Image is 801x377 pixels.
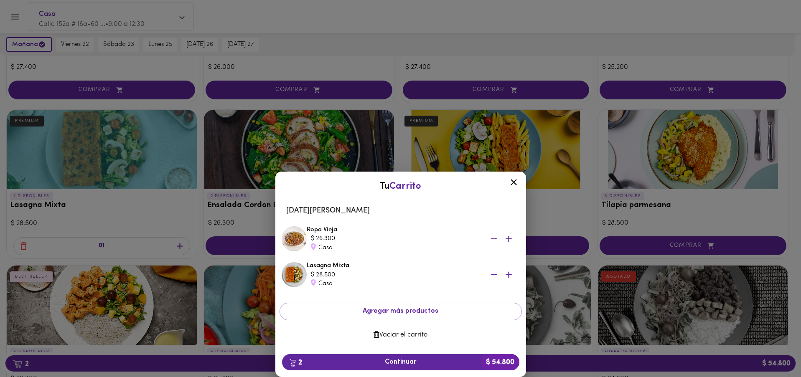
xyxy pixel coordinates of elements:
[284,180,518,193] div: Tu
[481,354,519,370] b: $ 54.800
[307,261,520,288] div: Lasagna Mixta
[290,359,296,367] img: cart.png
[311,234,478,243] div: $ 26.300
[289,358,513,366] span: Continuar
[286,331,515,339] span: Vaciar el carrito
[311,243,478,252] div: Casa
[282,354,519,370] button: 2Continuar$ 54.800
[282,262,307,287] img: Lasagna Mixta
[282,226,307,251] img: Ropa Vieja
[311,271,478,279] div: $ 28.500
[307,225,520,252] div: Ropa Vieja
[753,329,793,369] iframe: Messagebird Livechat Widget
[389,182,421,191] span: Carrito
[285,357,307,368] b: 2
[287,307,515,315] span: Agregar más productos
[280,327,522,343] button: Vaciar el carrito
[280,303,522,320] button: Agregar más productos
[311,279,478,288] div: Casa
[280,201,522,221] li: [DATE][PERSON_NAME]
